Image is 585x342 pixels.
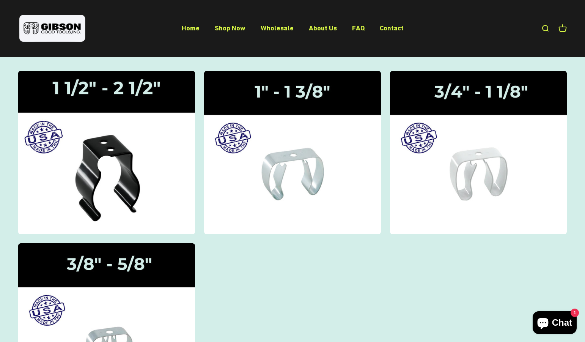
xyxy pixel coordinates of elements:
a: Wholesale [261,24,294,32]
a: About Us [309,24,337,32]
img: Gripper Clips | 1" - 1 3/8" [204,71,381,234]
img: Gibson gripper clips one and a half inch to two and a half inches [13,66,200,239]
a: Gibson gripper clips one and a half inch to two and a half inches [18,71,195,234]
a: Contact [380,24,404,32]
img: Gripper Clips | 3/4" - 1 1/8" [390,71,567,234]
a: FAQ [352,24,365,32]
a: Shop Now [215,24,245,32]
inbox-online-store-chat: Shopify online store chat [530,311,579,336]
a: Home [182,24,200,32]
